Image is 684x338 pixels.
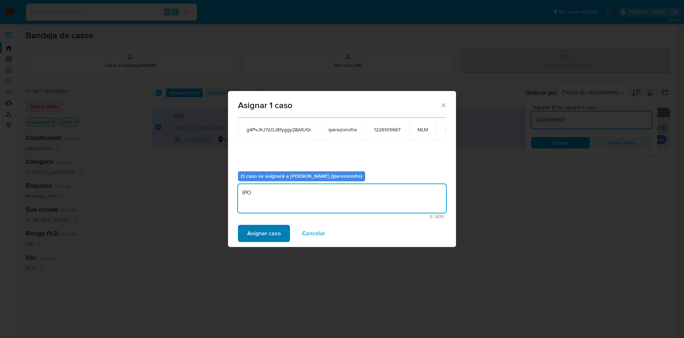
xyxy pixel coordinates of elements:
span: g4PvJKJ7zOJ81yggy28AfUGr [247,126,311,133]
span: Asignar 1 caso [238,101,440,110]
button: icon-button [445,125,454,133]
span: Asignar caso [247,226,281,241]
span: MLM [418,126,428,133]
span: 1226105667 [374,126,400,133]
b: El caso se asignará a [PERSON_NAME] (iperezonofre) [241,172,362,180]
span: Cancelar [302,226,325,241]
div: assign-modal [228,91,456,247]
button: Cancelar [293,225,335,242]
button: Asignar caso [238,225,290,242]
button: Cerrar ventana [440,102,446,108]
span: Máximo 500 caracteres [240,214,444,219]
textarea: IPO [238,184,446,213]
span: iperezonofre [328,126,357,133]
